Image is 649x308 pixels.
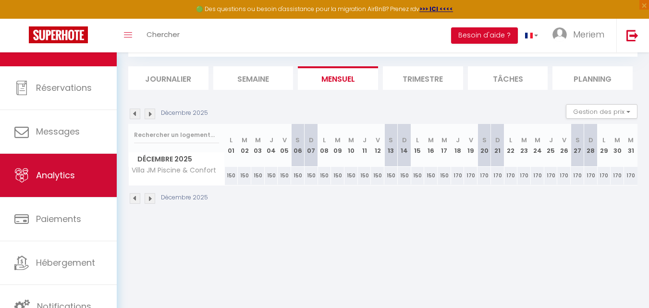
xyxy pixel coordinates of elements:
abbr: V [469,136,473,145]
span: Meriem [573,28,604,40]
a: Chercher [139,19,187,52]
th: 09 [331,124,344,167]
abbr: S [576,136,580,145]
abbr: M [535,136,540,145]
abbr: S [482,136,487,145]
abbr: S [389,136,393,145]
th: 27 [571,124,584,167]
div: 150 [344,167,358,185]
div: 170 [491,167,504,185]
abbr: S [295,136,300,145]
span: Réservations [36,82,92,94]
abbr: M [335,136,341,145]
th: 23 [517,124,531,167]
a: ... Meriem [545,19,616,52]
th: 24 [531,124,544,167]
abbr: D [495,136,500,145]
li: Journalier [128,66,208,90]
th: 10 [344,124,358,167]
div: 150 [411,167,425,185]
button: Besoin d'aide ? [451,27,518,44]
span: Analytics [36,169,75,181]
th: 02 [238,124,251,167]
abbr: D [402,136,407,145]
th: 03 [251,124,265,167]
abbr: L [323,136,326,145]
button: Gestion des prix [566,104,637,119]
div: 150 [331,167,344,185]
th: 30 [611,124,624,167]
th: 08 [318,124,331,167]
a: >>> ICI <<<< [419,5,453,13]
abbr: M [242,136,247,145]
span: Chercher [147,29,180,39]
img: Super Booking [29,26,88,43]
span: Hébergement [36,257,95,269]
th: 18 [451,124,465,167]
div: 150 [278,167,291,185]
abbr: L [230,136,233,145]
img: ... [552,27,567,42]
abbr: M [614,136,620,145]
th: 14 [398,124,411,167]
div: 170 [571,167,584,185]
th: 31 [624,124,637,167]
abbr: V [282,136,287,145]
th: 17 [438,124,451,167]
abbr: J [363,136,367,145]
th: 12 [371,124,384,167]
abbr: J [456,136,460,145]
li: Tâches [468,66,548,90]
div: 170 [464,167,478,185]
abbr: L [509,136,512,145]
div: 150 [291,167,305,185]
th: 13 [384,124,398,167]
abbr: M [255,136,261,145]
abbr: M [441,136,447,145]
abbr: V [562,136,566,145]
div: 170 [611,167,624,185]
th: 07 [305,124,318,167]
div: 170 [531,167,544,185]
div: 170 [544,167,558,185]
abbr: M [521,136,527,145]
p: Décembre 2025 [161,193,208,202]
th: 05 [278,124,291,167]
div: 150 [225,167,238,185]
th: 01 [225,124,238,167]
th: 06 [291,124,305,167]
div: 170 [624,167,637,185]
th: 04 [265,124,278,167]
th: 29 [598,124,611,167]
th: 16 [424,124,438,167]
li: Trimestre [383,66,463,90]
span: Messages [36,125,80,137]
th: 19 [464,124,478,167]
div: 150 [424,167,438,185]
p: Décembre 2025 [161,109,208,118]
li: Planning [552,66,633,90]
th: 28 [584,124,598,167]
div: 150 [305,167,318,185]
img: logout [626,29,638,41]
abbr: M [628,136,634,145]
li: Semaine [213,66,294,90]
div: 150 [265,167,278,185]
div: 170 [598,167,611,185]
div: 170 [478,167,491,185]
th: 15 [411,124,425,167]
abbr: M [428,136,434,145]
th: 25 [544,124,558,167]
div: 150 [358,167,371,185]
th: 11 [358,124,371,167]
span: Paiements [36,213,81,225]
abbr: M [348,136,354,145]
div: 150 [438,167,451,185]
abbr: D [309,136,314,145]
abbr: V [376,136,380,145]
span: Villa JM Piscine & Confort [130,167,216,174]
div: 150 [398,167,411,185]
div: 150 [384,167,398,185]
th: 20 [478,124,491,167]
